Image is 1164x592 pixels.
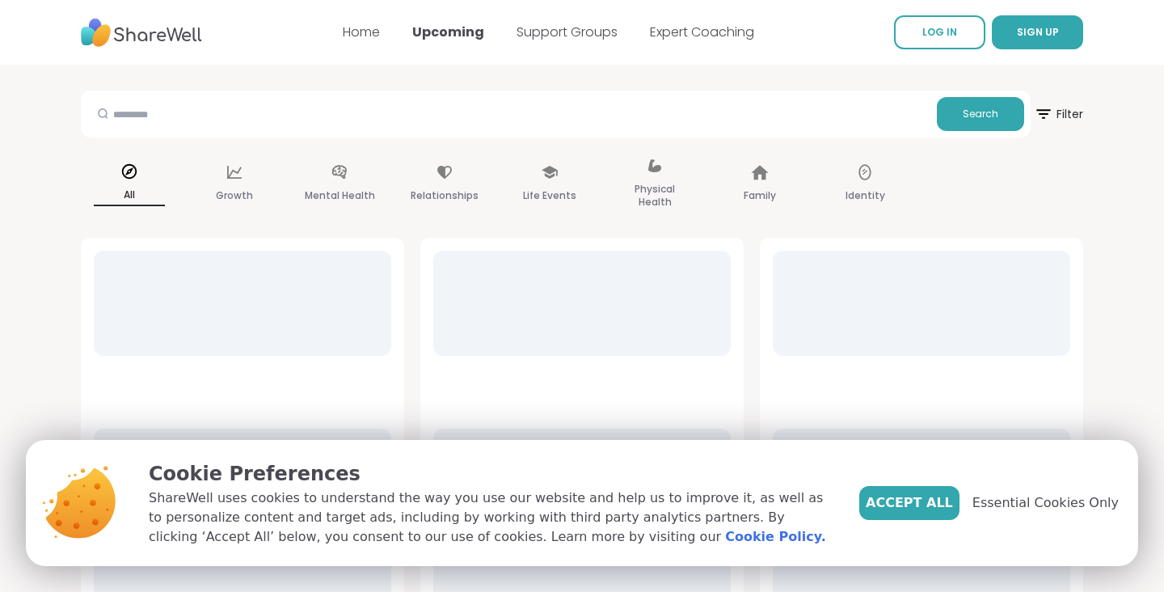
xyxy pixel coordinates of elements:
a: Expert Coaching [650,23,754,41]
span: Filter [1034,95,1083,133]
a: Home [343,23,380,41]
p: Relationships [411,186,479,205]
span: Search [963,107,998,121]
p: Family [744,186,776,205]
button: Filter [1034,91,1083,137]
a: Cookie Policy. [725,527,825,547]
img: ShareWell Nav Logo [81,11,202,55]
span: Accept All [866,493,953,513]
a: LOG IN [894,15,985,49]
p: Cookie Preferences [149,459,833,488]
p: Physical Health [619,180,690,212]
p: ShareWell uses cookies to understand the way you use our website and help us to improve it, as we... [149,488,833,547]
button: SIGN UP [992,15,1083,49]
span: LOG IN [922,25,957,39]
button: Search [937,97,1024,131]
a: Support Groups [517,23,618,41]
span: SIGN UP [1017,25,1059,39]
p: Growth [216,186,253,205]
p: Identity [846,186,885,205]
span: Essential Cookies Only [972,493,1119,513]
button: Accept All [859,486,959,520]
a: Upcoming [412,23,484,41]
p: All [94,185,165,206]
p: Life Events [523,186,576,205]
p: Mental Health [305,186,375,205]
